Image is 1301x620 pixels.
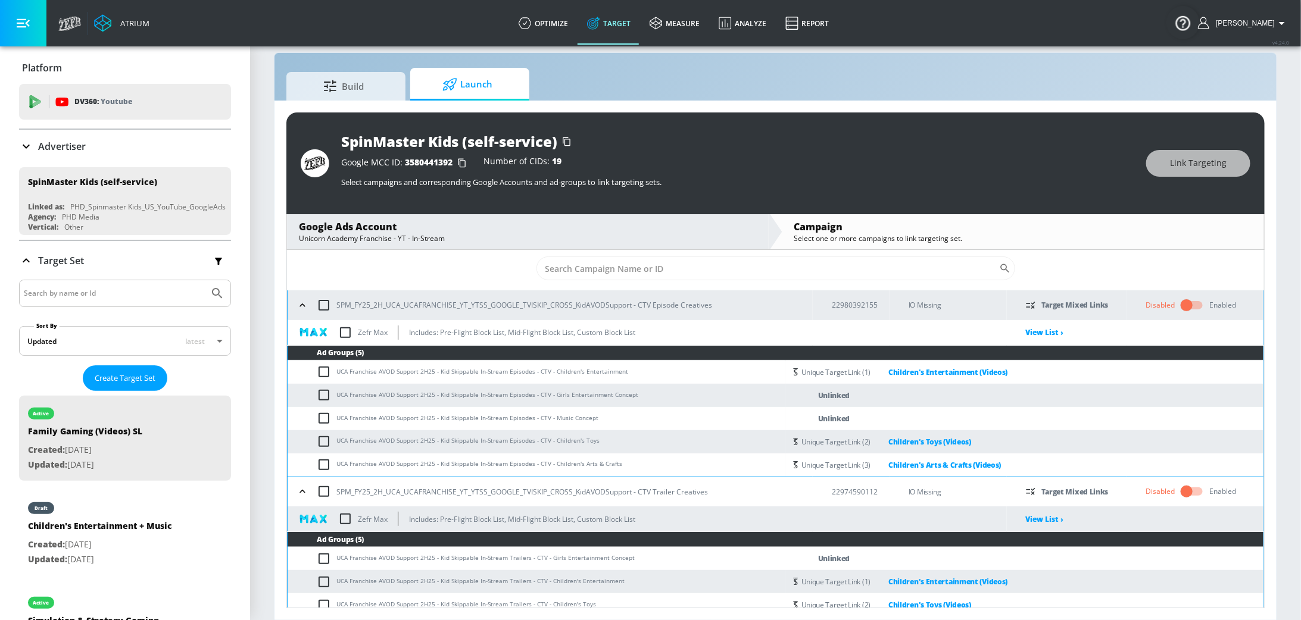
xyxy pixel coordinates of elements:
[405,156,453,168] span: 3580441392
[299,220,757,233] div: Google Ads Account
[28,552,172,567] p: [DATE]
[19,167,231,235] div: SpinMaster Kids (self-service)Linked as:PHD_Spinmaster Kids_US_YouTube_GoogleAdsAgency:PHD MediaV...
[509,2,578,45] a: optimize
[709,2,776,45] a: Analyze
[288,346,1263,361] th: Ad Groups (5)
[19,130,231,163] div: Advertiser
[909,298,1007,312] p: IO Missing
[1025,327,1063,337] a: View List ›
[116,18,149,29] div: Atrium
[409,326,635,339] p: Includes: Pre-Flight Block List, Mid-Flight Block List, Custom Block List
[871,598,971,612] a: Children's Toys (Videos)
[38,254,84,267] p: Target Set
[28,212,56,222] div: Agency:
[288,430,785,453] td: UCA Franchise AVOD Support 2H25 - Kid Skippable In-Stream Episodes - CTV - Children's Toys
[336,299,712,311] p: SPM_FY25_2H_UCA_UCAFRANCHISE_YT_YTSS_GOOGLE_TVISKIP_CROSS_KidAVODSupport - CTV Episode Creatives
[776,2,838,45] a: Report
[28,459,67,470] span: Updated:
[1272,39,1289,46] span: v 4.24.0
[341,131,557,151] div: SpinMaster Kids (self-service)
[298,72,389,101] span: Build
[818,552,850,565] p: Unlinked
[818,412,850,425] p: Unlinked
[832,486,890,498] p: 22974590112
[28,443,142,458] p: [DATE]
[70,202,226,212] div: PHD_Spinmaster Kids_US_YouTube_GoogleAds
[28,222,58,232] div: Vertical:
[38,140,86,153] p: Advertiser
[801,435,971,449] div: Unique Target Link (2)
[794,220,1252,233] div: Campaign
[536,256,999,280] input: Search Campaign Name or ID
[341,177,1134,187] p: Select campaigns and corresponding Google Accounts and ad-groups to link targeting sets.
[288,361,785,384] td: UCA Franchise AVOD Support 2H25 - Kid Skippable In-Stream Episodes - CTV - Children's Entertainment
[19,51,231,84] div: Platform
[288,593,785,616] td: UCA Franchise AVOD Support 2H25 - Kid Skippable In-Stream Trailers - CTV - Children's Toys
[801,575,1008,588] div: Unique Target Link (1)
[62,212,99,222] div: PHD Media
[801,365,1008,379] div: Unique Target Link (1)
[909,485,1007,499] p: IO Missing
[871,575,1007,588] a: Children's Entertainment (Videos)
[28,176,157,187] div: SpinMaster Kids (self-service)
[33,600,49,606] div: active
[358,513,388,525] p: Zefr Max
[94,14,149,32] a: Atrium
[801,598,971,612] div: Unique Target Link (2)
[1041,485,1109,499] p: Target Mixed Links
[358,326,388,339] p: Zefr Max
[24,286,204,301] input: Search by name or Id
[1210,300,1237,311] div: Enabled
[95,371,155,385] span: Create Target Set
[794,233,1252,243] div: Select one or more campaigns to link targeting set.
[287,214,769,249] div: Google Ads AccountUnicorn Academy Franchise - YT - In-Stream
[28,553,67,565] span: Updated:
[1198,16,1289,30] button: [PERSON_NAME]
[27,336,57,346] div: Updated
[1041,298,1109,312] p: Target Mixed Links
[19,241,231,280] div: Target Set
[1025,514,1063,524] a: View List ›
[871,365,1007,379] a: Children's Entertainment (Videos)
[28,538,65,550] span: Created:
[422,70,513,99] span: Launch
[185,336,205,346] span: latest
[871,458,1001,472] a: Children's Arts & Crafts (Videos)
[1146,486,1175,497] div: Disabled
[288,547,785,570] td: UCA Franchise AVOD Support 2H25 - Kid Skippable In-Stream Trailers - CTV - Girls Entertainment Co...
[28,425,142,443] div: Family Gaming (Videos) SL
[832,299,890,311] p: 22980392155
[288,453,785,477] td: UCA Franchise AVOD Support 2H25 - Kid Skippable In-Stream Episodes - CTV - Children's Arts & Crafts
[1211,19,1275,27] span: login as: stephanie.wolklin@zefr.com
[640,2,709,45] a: measure
[1146,300,1175,311] div: Disabled
[552,155,561,167] span: 19
[28,520,172,537] div: Children's Entertainment + Music
[1166,6,1200,39] button: Open Resource Center
[871,435,971,449] a: Children's Toys (Videos)
[28,537,172,552] p: [DATE]
[83,365,167,391] button: Create Target Set
[28,444,65,455] span: Created:
[536,256,1015,280] div: Search CID Name or Number
[101,95,132,108] p: Youtube
[801,458,1002,472] div: Unique Target Link (3)
[34,322,60,330] label: Sort By
[1210,486,1237,497] div: Enabled
[483,157,561,169] div: Number of CIDs:
[288,532,1263,547] th: Ad Groups (5)
[288,384,785,407] td: UCA Franchise AVOD Support 2H25 - Kid Skippable In-Stream Episodes - CTV - Girls Entertainment Co...
[288,407,785,430] td: UCA Franchise AVOD Support 2H25 - Kid Skippable In-Stream Episodes - CTV - Music Concept
[288,570,785,593] td: UCA Franchise AVOD Support 2H25 - Kid Skippable In-Stream Trailers - CTV - Children's Entertainment
[19,490,231,575] div: draftChildren's Entertainment + MusicCreated:[DATE]Updated:[DATE]
[299,233,757,243] div: Unicorn Academy Franchise - YT - In-Stream
[578,2,640,45] a: Target
[33,411,49,417] div: active
[19,84,231,120] div: DV360: Youtube
[818,389,850,402] p: Unlinked
[341,157,472,169] div: Google MCC ID:
[28,202,64,212] div: Linked as:
[22,61,62,74] p: Platform
[409,513,635,525] p: Includes: Pre-Flight Block List, Mid-Flight Block List, Custom Block List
